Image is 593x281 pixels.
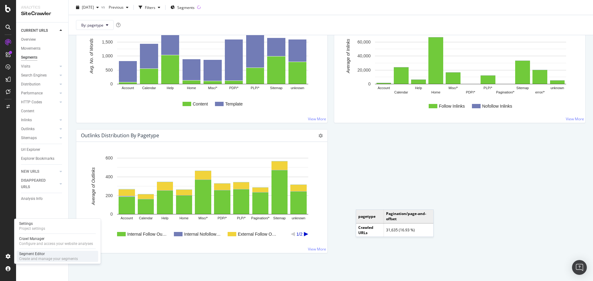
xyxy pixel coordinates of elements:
a: View More [308,116,326,122]
text: Sitemap [273,217,286,220]
text: Home [187,86,196,90]
span: Segments [177,5,195,10]
div: Project settings [19,226,45,231]
td: Pagination/page-and-offset [384,210,433,223]
div: Overview [21,36,36,43]
div: CURRENT URLS [21,27,48,34]
div: Movements [21,45,40,52]
i: Options [318,134,323,138]
button: Segments [168,2,197,12]
text: Help [162,217,169,220]
a: Url Explorer [21,147,64,153]
text: 1/2 [296,232,303,237]
a: Analysis Info [21,196,64,202]
text: unknown [550,86,564,90]
text: PLP/* [237,217,246,220]
text: External Follow O… [238,232,276,237]
td: Crawled URLs [356,223,384,237]
h4: Outlinks Distribution by pagetype [81,131,159,140]
text: Home [431,91,440,94]
text: 40,000 [357,54,371,59]
text: Home [179,217,188,220]
text: Misc/* [208,86,218,90]
text: Template [225,101,243,106]
a: Inlinks [21,117,58,123]
text: Help [167,86,174,90]
text: Pagination/* [496,91,515,94]
text: Account [122,86,134,90]
button: Filters [136,2,163,12]
text: 200 [106,193,113,198]
button: By: pagetype [76,20,114,30]
div: Search Engines [21,72,47,79]
div: A chart. [81,152,320,248]
text: 0 [368,82,371,87]
text: unknown [291,86,304,90]
div: Analytics [21,5,63,10]
text: 400 [106,174,113,179]
button: [DATE] [74,2,101,12]
text: Follow Inlinks [439,104,465,109]
text: Sitemap [270,86,282,90]
div: Performance [21,90,43,97]
text: Misc/* [448,86,458,90]
text: Average of Outlinks [91,167,96,205]
a: Visits [21,63,58,70]
a: View More [308,246,326,252]
text: Calendar [139,217,153,220]
text: Internal Nofollow… [184,232,221,237]
div: Settings [19,221,45,226]
a: Overview [21,36,64,43]
div: Url Explorer [21,147,40,153]
a: DISAPPEARED URLS [21,177,58,190]
text: unknown [292,217,305,220]
text: 60,000 [357,39,371,44]
a: SettingsProject settings [17,221,98,232]
div: Analysis Info [21,196,43,202]
div: Open Intercom Messenger [572,260,587,275]
td: pagetype [356,210,384,223]
div: NEW URLS [21,168,39,175]
a: Segments [21,54,64,61]
text: PDP/* [466,91,476,94]
text: Calendar [142,86,156,90]
div: Configure and access your website analyses [19,241,93,246]
span: 2025 Oct. 5th [82,5,94,10]
text: PDP/* [217,217,227,220]
div: SiteCrawler [21,10,63,17]
a: Explorer Bookmarks [21,155,64,162]
span: vs [101,4,106,9]
div: Distribution [21,81,40,88]
text: 600 [106,156,113,161]
a: NEW URLS [21,168,58,175]
a: Segment EditorCreate and manage your segments [17,251,98,262]
div: Crawl Manager [19,236,93,241]
text: Account [121,217,133,220]
text: Internal Follow Ou… [127,232,167,237]
div: Inlinks [21,117,32,123]
text: Calendar [394,91,408,94]
a: Movements [21,45,64,52]
div: Sitemaps [21,135,37,141]
a: Crawl ManagerConfigure and access your website analyses [17,236,98,247]
a: Search Engines [21,72,58,79]
a: View More [566,116,584,122]
svg: A chart. [339,22,578,118]
text: Account [378,86,390,90]
a: Performance [21,90,58,97]
div: Create and manage your segments [19,256,78,261]
div: Segments [21,54,37,61]
span: By: pagetype [81,22,103,27]
text: Average of Inlinks [346,39,351,73]
a: HTTP Codes [21,99,58,105]
text: 1,500 [102,39,113,44]
text: 0 [110,212,113,217]
div: Content [21,108,34,114]
a: Distribution [21,81,58,88]
a: Content [21,108,64,114]
div: A chart. [81,22,320,118]
text: Help [415,86,422,90]
text: PDP/* [229,86,239,90]
div: Segment Editor [19,251,78,256]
